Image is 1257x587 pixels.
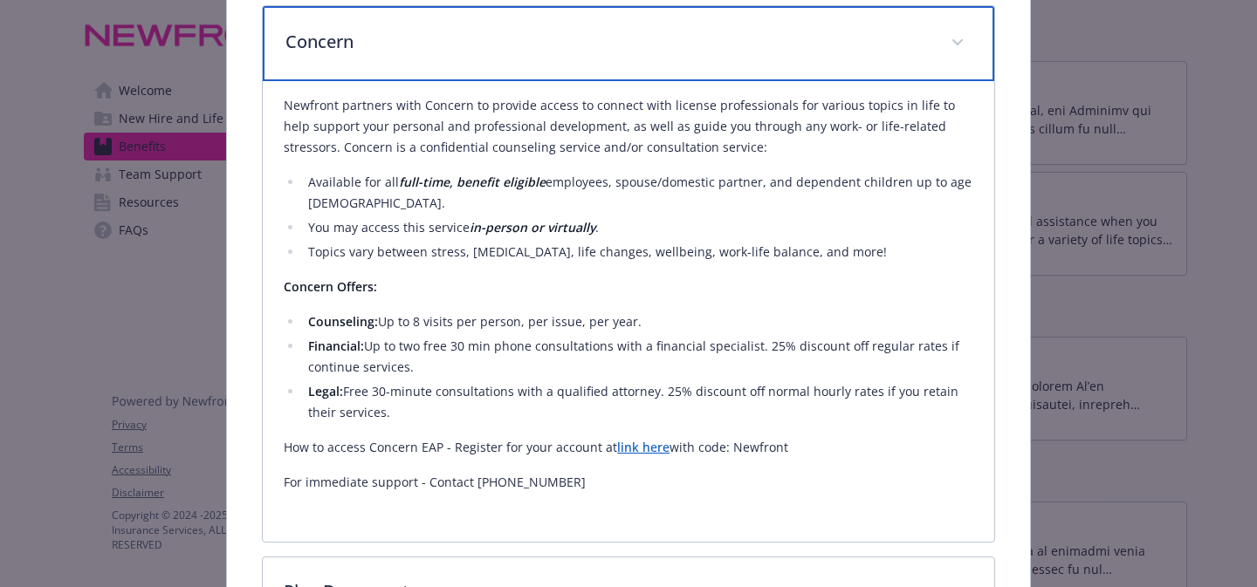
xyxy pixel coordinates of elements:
[308,338,364,354] strong: Financial:
[303,217,973,238] li: You may access this service .
[284,437,973,458] p: How to access Concern EAP - Register for your account at with code: Newfront
[399,174,546,190] strong: full-time, benefit eligible
[303,381,973,423] li: Free 30-minute consultations with a qualified attorney. 25% discount off normal hourly rates if y...
[308,313,378,330] strong: Counseling:
[284,95,973,158] p: Newfront partners with Concern to provide access to connect with license professionals for variou...
[285,29,930,55] p: Concern
[303,242,973,263] li: Topics vary between stress, [MEDICAL_DATA], life changes, wellbeing, work-life balance, and more!
[308,383,343,399] strong: Legal:
[303,311,973,332] li: Up to 8 visits per person, per issue, per year.
[303,172,973,214] li: Available for all employees, spouse/domestic partner, and dependent children up to age [DEMOGRAPH...
[470,219,595,235] strong: in-person or virtually
[284,472,973,493] p: For immediate support - Contact [PHONE_NUMBER]
[263,6,994,81] div: Concern
[263,81,994,542] div: Concern
[617,439,670,455] a: link here
[284,278,377,295] strong: Concern Offers:
[303,336,973,378] li: Up to two free 30 min phone consultations with a financial specialist. 25% discount off regular r...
